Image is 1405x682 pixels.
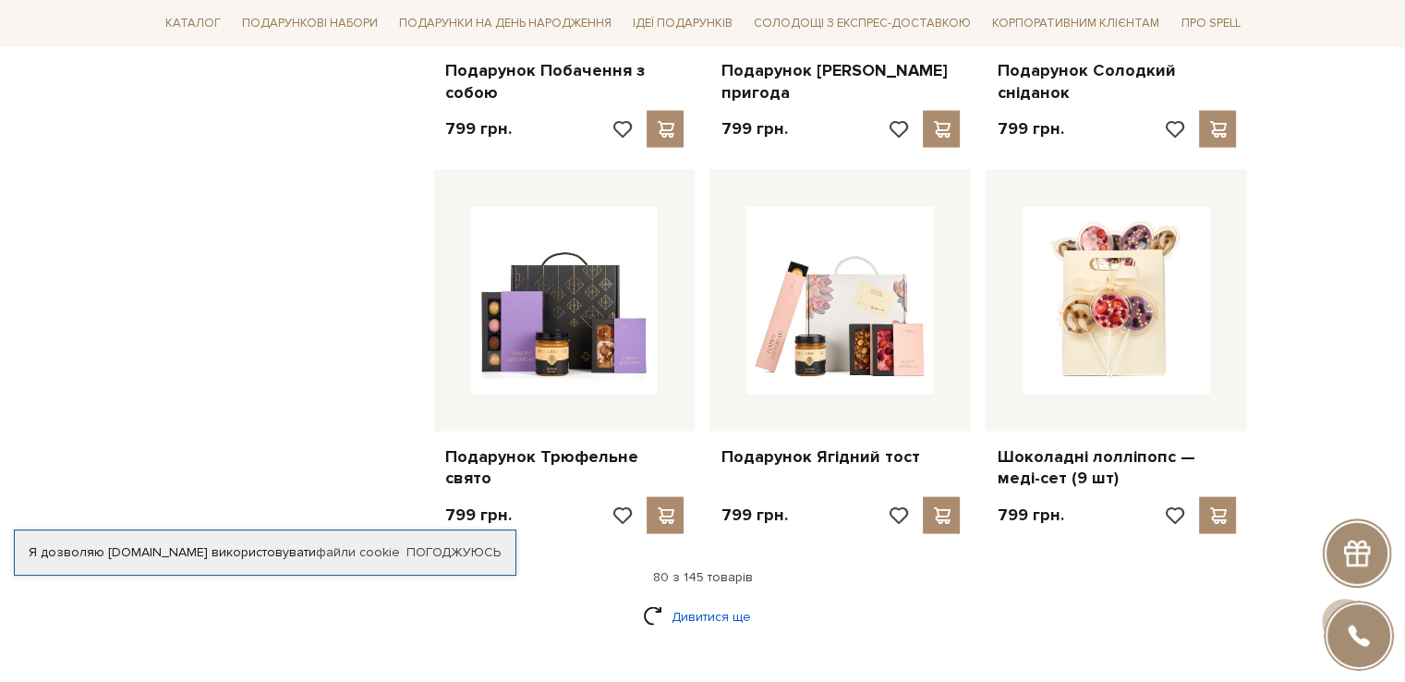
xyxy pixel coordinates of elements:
[235,9,385,38] span: Подарункові набори
[997,118,1063,140] p: 799 грн.
[445,505,512,526] p: 799 грн.
[445,118,512,140] p: 799 грн.
[997,505,1063,526] p: 799 грн.
[997,60,1236,104] a: Подарунок Солодкий сніданок
[445,446,684,490] a: Подарунок Трюфельне свято
[1173,9,1247,38] span: Про Spell
[316,544,400,560] a: файли cookie
[158,9,228,38] span: Каталог
[643,601,763,633] a: Дивитися ще
[15,544,515,561] div: Я дозволяю [DOMAIN_NAME] використовувати
[406,544,501,561] a: Погоджуюсь
[985,7,1167,39] a: Корпоративним клієнтам
[721,118,787,140] p: 799 грн.
[721,505,787,526] p: 799 грн.
[997,446,1236,490] a: Шоколадні лолліпопс — меді-сет (9 шт)
[721,446,960,468] a: Подарунок Ягідний тост
[445,60,684,104] a: Подарунок Побачення з собою
[392,9,619,38] span: Подарунки на День народження
[721,60,960,104] a: Подарунок [PERSON_NAME] пригода
[625,9,740,38] span: Ідеї подарунків
[151,569,1255,586] div: 80 з 145 товарів
[746,7,978,39] a: Солодощі з експрес-доставкою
